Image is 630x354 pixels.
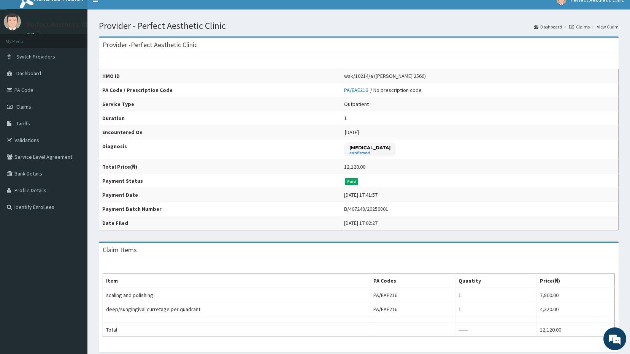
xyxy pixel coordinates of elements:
th: Quantity [455,274,537,288]
td: scaling and polishing [103,288,370,302]
th: PA Codes [370,274,455,288]
th: Encountered On [99,125,341,139]
a: View Claim [597,24,619,30]
div: 12,120.00 [344,163,365,171]
td: 1 [455,288,537,302]
th: Total Price(₦) [99,160,341,174]
td: 4,320.00 [536,302,614,316]
td: PA/EAE216 [370,302,455,316]
th: Payment Date [99,188,341,202]
th: Date Filed [99,216,341,230]
td: 1 [455,302,537,316]
td: 12,120.00 [536,323,614,337]
p: [MEDICAL_DATA] [349,144,390,151]
div: 1 [344,114,347,122]
span: Paid [345,178,359,185]
th: Payment Batch Number [99,202,341,216]
th: Duration [99,111,341,125]
td: 7,800.00 [536,288,614,302]
div: / No prescription code [344,86,422,94]
a: Dashboard [534,24,562,30]
th: HMO ID [99,69,341,83]
span: Tariffs [16,120,30,127]
th: Service Type [99,97,341,111]
div: [DATE] 17:41:57 [344,191,378,199]
div: [DATE] 17:02:27 [344,219,378,227]
p: Perfect Aesthetic Clinic [27,21,98,28]
th: Item [103,274,370,288]
span: Dashboard [16,70,41,77]
th: Price(₦) [536,274,614,288]
td: ------ [455,323,537,337]
a: Online [27,32,45,37]
div: wak/10214/a ([PERSON_NAME] 2566) [344,72,426,80]
h3: Claim Items [103,247,137,253]
td: PA/EAE216 [370,288,455,302]
span: Switch Providers [16,53,55,60]
td: deep/sungingival curretage per quadrant [103,302,370,316]
div: Outpatient [344,100,369,108]
td: Total [103,323,370,337]
h3: Provider - Perfect Aesthetic Clinic [103,41,197,48]
h1: Provider - Perfect Aesthetic Clinic [99,21,619,31]
th: PA Code / Prescription Code [99,83,341,97]
th: Diagnosis [99,139,341,160]
a: PA/EAE216 [344,87,370,93]
span: Claims [16,103,31,110]
th: Payment Status [99,174,341,188]
span: [DATE] [345,129,359,136]
a: Claims [569,24,590,30]
small: confirmed [349,151,390,155]
img: User Image [4,13,21,30]
div: B/407248/20250801 [344,205,388,213]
